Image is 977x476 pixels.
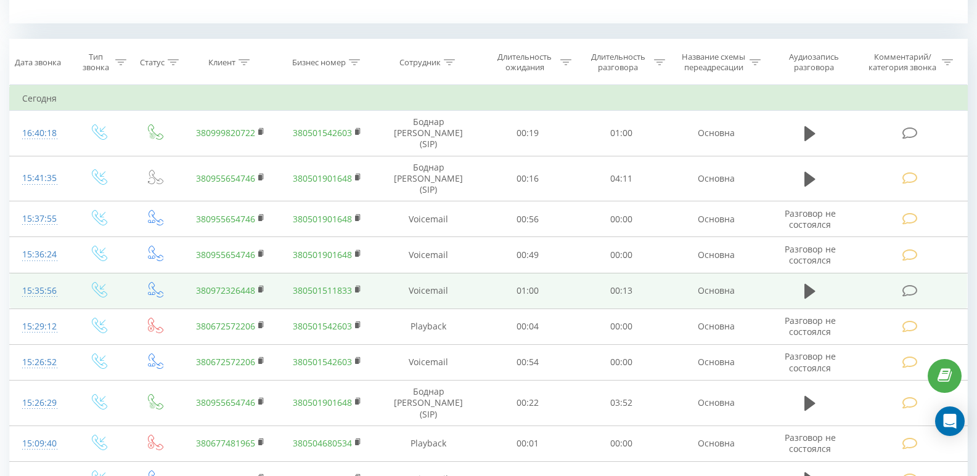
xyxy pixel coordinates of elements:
span: Разговор не состоялся [785,243,836,266]
td: Основна [668,309,765,344]
td: Voicemail [376,201,481,237]
td: 00:22 [481,381,574,426]
div: 15:36:24 [22,243,57,267]
div: 16:40:18 [22,121,57,145]
div: 15:35:56 [22,279,57,303]
a: 380501542603 [293,127,352,139]
td: 00:00 [574,201,668,237]
td: Боднар [PERSON_NAME] (SIP) [376,111,481,156]
div: Бизнес номер [292,57,346,68]
a: 380955654746 [196,172,255,184]
td: Боднар [PERSON_NAME] (SIP) [376,381,481,426]
div: 15:29:12 [22,315,57,339]
td: 00:13 [574,273,668,309]
td: 00:00 [574,309,668,344]
div: Название схемы переадресации [681,52,746,73]
div: Open Intercom Messenger [935,406,965,436]
td: Боднар [PERSON_NAME] (SIP) [376,156,481,201]
div: 15:41:35 [22,166,57,190]
span: Разговор не состоялся [785,350,836,373]
td: 00:54 [481,344,574,380]
td: 01:00 [481,273,574,309]
td: 00:04 [481,309,574,344]
div: 15:26:29 [22,391,57,415]
a: 380955654746 [196,397,255,408]
td: Основна [668,273,765,309]
a: 380501901648 [293,213,352,225]
td: 03:52 [574,381,668,426]
a: 380501901648 [293,249,352,260]
td: Основна [668,344,765,380]
div: 15:26:52 [22,350,57,374]
a: 380955654746 [196,213,255,225]
td: 00:00 [574,426,668,461]
a: 380501542603 [293,356,352,368]
div: Длительность разговора [586,52,651,73]
div: 15:09:40 [22,432,57,456]
div: Клиент [208,57,235,68]
div: Статус [140,57,165,68]
td: 00:00 [574,237,668,273]
div: 15:37:55 [22,207,57,231]
td: Сегодня [10,86,968,111]
td: Основна [668,156,765,201]
td: 01:00 [574,111,668,156]
span: Разговор не состоялся [785,208,836,230]
td: Основна [668,201,765,237]
td: 00:01 [481,426,574,461]
td: 00:16 [481,156,574,201]
a: 380672572206 [196,356,255,368]
td: Основна [668,426,765,461]
td: 04:11 [574,156,668,201]
td: 00:00 [574,344,668,380]
div: Длительность ожидания [492,52,557,73]
span: Разговор не состоялся [785,432,836,454]
td: Основна [668,111,765,156]
div: Аудиозапись разговора [776,52,852,73]
td: Playback [376,426,481,461]
a: 380501901648 [293,172,352,184]
td: Voicemail [376,273,481,309]
td: Voicemail [376,344,481,380]
a: 380501901648 [293,397,352,408]
td: Playback [376,309,481,344]
a: 380677481965 [196,437,255,449]
a: 380955654746 [196,249,255,260]
div: Тип звонка [80,52,112,73]
td: Voicemail [376,237,481,273]
a: 380999820722 [196,127,255,139]
a: 380972326448 [196,284,255,296]
a: 380504680534 [293,437,352,449]
div: Дата звонка [15,57,61,68]
a: 380672572206 [196,320,255,332]
span: Разговор не состоялся [785,315,836,337]
div: Комментарий/категория звонка [867,52,939,73]
td: Основна [668,381,765,426]
div: Сотрудник [399,57,441,68]
td: 00:56 [481,201,574,237]
td: Основна [668,237,765,273]
td: 00:49 [481,237,574,273]
a: 380501542603 [293,320,352,332]
td: 00:19 [481,111,574,156]
a: 380501511833 [293,284,352,296]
